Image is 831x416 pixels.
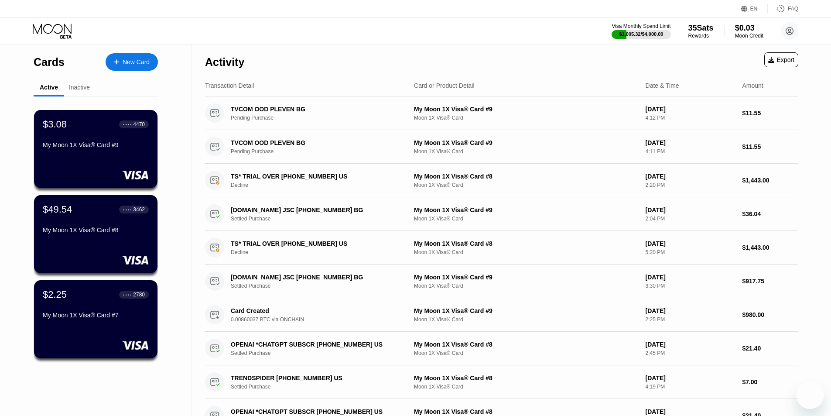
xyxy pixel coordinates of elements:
div: 2780 [133,292,145,298]
div: $2.25 [43,289,67,300]
div: ● ● ● ● [123,123,132,126]
div: $3.08 [43,119,67,130]
div: Card or Product Detail [414,82,475,89]
div: 35SatsRewards [688,24,714,39]
div: [DATE] [646,106,735,113]
div: TVCOM OOD PLEVEN BGPending PurchaseMy Moon 1X Visa® Card #9Moon 1X Visa® Card[DATE]4:12 PM$11.55 [205,96,798,130]
div: Export [768,56,794,63]
div: Card Created [231,307,400,314]
div: Pending Purchase [231,115,413,121]
div: My Moon 1X Visa® Card #9 [43,141,149,148]
div: Activity [205,56,244,69]
div: Moon 1X Visa® Card [414,216,639,222]
div: Inactive [69,84,90,91]
div: TVCOM OOD PLEVEN BG [231,106,400,113]
div: $49.54 [43,204,72,215]
div: My Moon 1X Visa® Card #8 [414,408,639,415]
div: New Card [123,58,150,66]
div: TVCOM OOD PLEVEN BGPending PurchaseMy Moon 1X Visa® Card #9Moon 1X Visa® Card[DATE]4:11 PM$11.55 [205,130,798,164]
div: Active [40,84,58,91]
div: TRENDSPIDER [PHONE_NUMBER] USSettled PurchaseMy Moon 1X Visa® Card #8Moon 1X Visa® Card[DATE]4:19... [205,365,798,399]
div: ● ● ● ● [123,293,132,296]
div: Visa Monthly Spend Limit$1,005.32/$4,000.00 [612,23,670,39]
div: Amount [742,82,763,89]
div: $3.08● ● ● ●4470My Moon 1X Visa® Card #9 [34,110,157,188]
div: Moon 1X Visa® Card [414,249,639,255]
div: [DATE] [646,408,735,415]
div: 2:20 PM [646,182,735,188]
div: FAQ [788,6,798,12]
div: EN [741,4,768,13]
div: ● ● ● ● [123,208,132,211]
div: 2:04 PM [646,216,735,222]
div: $2.25● ● ● ●2780My Moon 1X Visa® Card #7 [34,280,157,358]
div: 2:25 PM [646,316,735,323]
div: Card Created0.00860037 BTC via ONCHAINMy Moon 1X Visa® Card #9Moon 1X Visa® Card[DATE]2:25 PM$980.00 [205,298,798,332]
div: [DATE] [646,139,735,146]
div: OPENAI *CHATGPT SUBSCR [PHONE_NUMBER] US [231,341,400,348]
div: Settled Purchase [231,283,413,289]
div: Moon 1X Visa® Card [414,115,639,121]
div: Date & Time [646,82,679,89]
div: $0.03 [735,24,763,33]
div: Settled Purchase [231,384,413,390]
div: Moon 1X Visa® Card [414,316,639,323]
div: Moon 1X Visa® Card [414,182,639,188]
div: Moon 1X Visa® Card [414,350,639,356]
div: $36.04 [742,210,798,217]
div: [DOMAIN_NAME] JSC [PHONE_NUMBER] BGSettled PurchaseMy Moon 1X Visa® Card #9Moon 1X Visa® Card[DAT... [205,265,798,298]
div: $7.00 [742,378,798,385]
div: Transaction Detail [205,82,254,89]
div: 2:45 PM [646,350,735,356]
div: Moon 1X Visa® Card [414,283,639,289]
div: FAQ [768,4,798,13]
div: Visa Monthly Spend Limit [612,23,670,29]
div: [DOMAIN_NAME] JSC [PHONE_NUMBER] BG [231,274,400,281]
div: My Moon 1X Visa® Card #8 [43,227,149,234]
div: Settled Purchase [231,216,413,222]
div: 4:19 PM [646,384,735,390]
div: OPENAI *CHATGPT SUBSCR [PHONE_NUMBER] US [231,408,400,415]
div: TVCOM OOD PLEVEN BG [231,139,400,146]
div: 4470 [133,121,145,127]
div: My Moon 1X Visa® Card #8 [414,375,639,382]
div: [DOMAIN_NAME] JSC [PHONE_NUMBER] BGSettled PurchaseMy Moon 1X Visa® Card #9Moon 1X Visa® Card[DAT... [205,197,798,231]
div: [DATE] [646,341,735,348]
div: $980.00 [742,311,798,318]
div: [DATE] [646,206,735,213]
div: Cards [34,56,65,69]
div: $0.03Moon Credit [735,24,763,39]
div: My Moon 1X Visa® Card #8 [414,341,639,348]
div: 4:11 PM [646,148,735,155]
div: $21.40 [742,345,798,352]
div: 5:20 PM [646,249,735,255]
div: TS* TRIAL OVER [PHONE_NUMBER] USDeclineMy Moon 1X Visa® Card #8Moon 1X Visa® Card[DATE]5:20 PM$1,... [205,231,798,265]
div: My Moon 1X Visa® Card #9 [414,139,639,146]
div: [DOMAIN_NAME] JSC [PHONE_NUMBER] BG [231,206,400,213]
div: 0.00860037 BTC via ONCHAIN [231,316,413,323]
div: Export [764,52,798,67]
div: $11.55 [742,110,798,117]
div: EN [750,6,758,12]
div: 3:30 PM [646,283,735,289]
div: [DATE] [646,173,735,180]
div: TS* TRIAL OVER [PHONE_NUMBER] US [231,173,400,180]
div: Rewards [688,33,714,39]
iframe: Button to launch messaging window, conversation in progress [796,381,824,409]
div: New Card [106,53,158,71]
div: Decline [231,249,413,255]
div: 3462 [133,206,145,213]
div: [DATE] [646,307,735,314]
div: $49.54● ● ● ●3462My Moon 1X Visa® Card #8 [34,195,157,273]
div: $1,443.00 [742,244,798,251]
div: Pending Purchase [231,148,413,155]
div: My Moon 1X Visa® Card #8 [414,240,639,247]
div: $11.55 [742,143,798,150]
div: [DATE] [646,375,735,382]
div: Settled Purchase [231,350,413,356]
div: TS* TRIAL OVER [PHONE_NUMBER] USDeclineMy Moon 1X Visa® Card #8Moon 1X Visa® Card[DATE]2:20 PM$1,... [205,164,798,197]
div: Moon Credit [735,33,763,39]
div: OPENAI *CHATGPT SUBSCR [PHONE_NUMBER] USSettled PurchaseMy Moon 1X Visa® Card #8Moon 1X Visa® Car... [205,332,798,365]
